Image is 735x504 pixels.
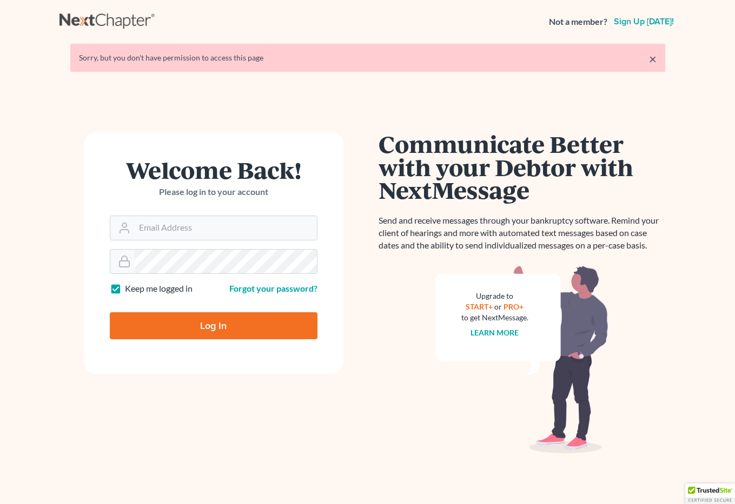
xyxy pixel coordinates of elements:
a: Sign up [DATE]! [612,17,676,26]
a: × [649,52,657,65]
strong: Not a member? [549,16,607,28]
div: Sorry, but you don't have permission to access this page [79,52,657,63]
h1: Communicate Better with your Debtor with NextMessage [379,132,665,201]
div: to get NextMessage. [461,312,528,323]
p: Please log in to your account [110,186,317,198]
a: PRO+ [504,302,524,311]
p: Send and receive messages through your bankruptcy software. Remind your client of hearings and mo... [379,214,665,252]
img: nextmessage_bg-59042aed3d76b12b5cd301f8e5b87938c9018125f34e5fa2b7a6b67550977c72.svg [435,265,608,454]
a: Forgot your password? [229,283,317,293]
div: TrustedSite Certified [685,483,735,504]
label: Keep me logged in [125,283,193,295]
h1: Welcome Back! [110,158,317,182]
input: Email Address [135,216,317,240]
input: Log In [110,312,317,339]
div: Upgrade to [461,291,528,301]
a: START+ [466,302,493,311]
span: or [494,302,502,311]
a: Learn more [471,328,519,337]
